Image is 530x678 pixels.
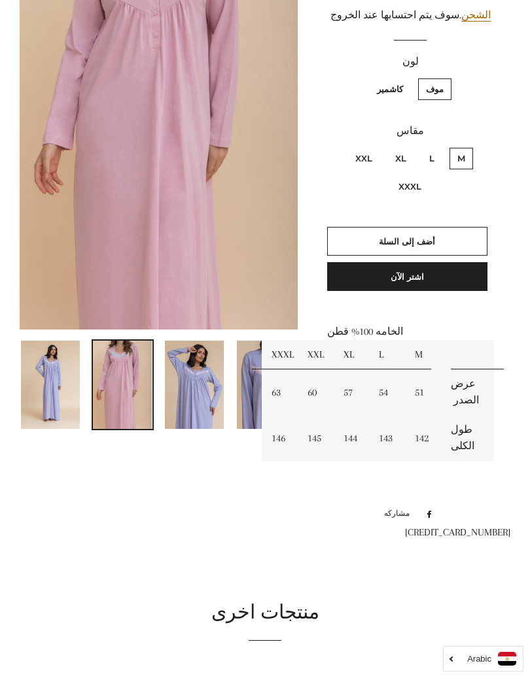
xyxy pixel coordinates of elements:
[334,415,370,461] td: 144
[387,148,414,169] label: XL
[405,415,441,461] td: 142
[327,54,494,70] label: لون
[347,148,380,169] label: XXL
[441,369,494,415] td: عرض الصدر
[405,340,441,369] td: M
[369,415,405,461] td: 143
[93,341,152,429] img: تحميل الصورة في عارض المعرض ، قميص نوم عليا
[421,148,442,169] label: L
[405,369,441,415] td: 51
[298,415,334,461] td: 145
[391,176,429,197] label: XXXL
[461,9,491,22] a: الشحن
[327,227,487,256] button: أضف إلى السلة
[441,415,494,461] td: طول الكلى
[237,341,296,429] img: تحميل الصورة في عارض المعرض ، قميص نوم عليا
[327,123,494,139] label: مقاس
[450,148,473,169] label: M
[327,7,494,24] div: .سوف يتم احتسابها عند الخروج
[334,340,370,369] td: XL
[262,369,298,415] td: 63
[327,262,487,291] button: اشتر الآن
[298,340,334,369] td: XXL
[405,526,510,538] span: [CREDIT_CARD_NUMBER]
[334,369,370,415] td: 57
[379,236,435,246] span: أضف إلى السلة
[262,340,298,369] td: XXXL
[418,78,451,100] label: موف
[450,652,516,666] a: Arabic
[20,600,510,627] h2: منتجات اخرى
[384,507,416,521] span: مشاركه
[298,369,334,415] td: 60
[165,341,224,429] img: تحميل الصورة في عارض المعرض ، قميص نوم عليا
[369,78,411,100] label: كاشمير
[327,324,494,494] div: الخامه 100% قطن
[467,654,491,663] i: Arabic
[262,415,298,461] td: 146
[369,340,405,369] td: L
[21,341,80,429] img: تحميل الصورة في عارض المعرض ، قميص نوم عليا
[369,369,405,415] td: 54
